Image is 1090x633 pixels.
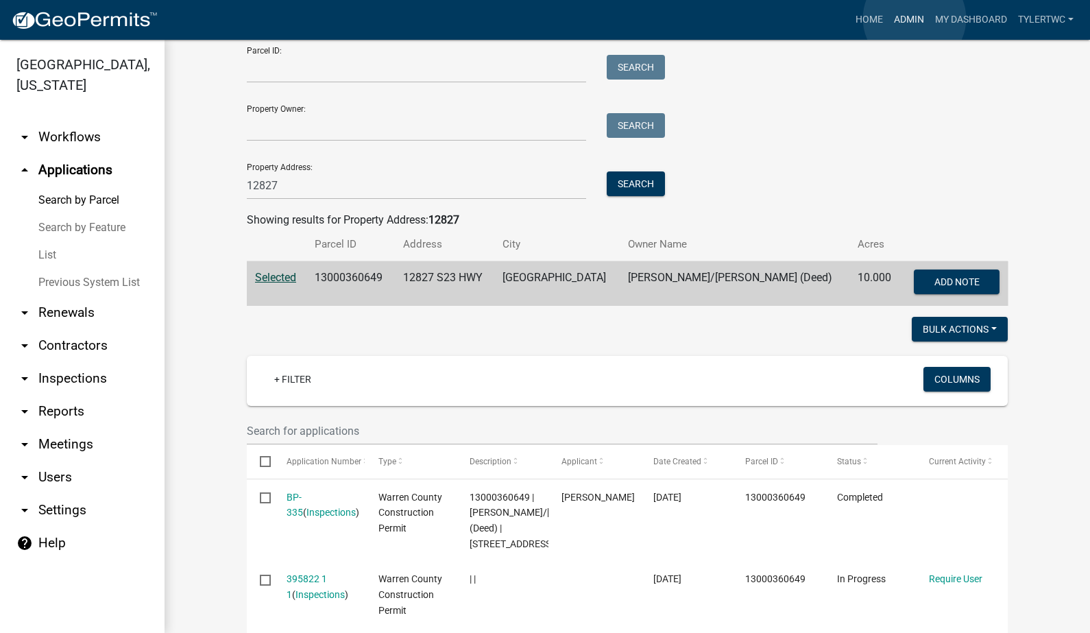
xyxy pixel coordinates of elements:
[306,261,394,307] td: 13000360649
[16,162,33,178] i: arrow_drop_up
[306,507,356,518] a: Inspections
[287,492,303,518] a: BP-335
[824,445,916,478] datatable-header-cell: Status
[470,573,476,584] span: | |
[16,535,33,551] i: help
[378,492,442,534] span: Warren County Construction Permit
[916,445,1008,478] datatable-header-cell: Current Activity
[561,492,635,503] span: Joe Ripperger
[16,129,33,145] i: arrow_drop_down
[287,571,352,603] div: ( )
[494,261,619,307] td: [GEOGRAPHIC_DATA]
[837,492,883,503] span: Completed
[607,171,665,196] button: Search
[837,457,861,466] span: Status
[263,367,322,392] a: + Filter
[247,212,1008,228] div: Showing results for Property Address:
[378,573,442,616] span: Warren County Construction Permit
[745,492,806,503] span: 13000360649
[930,7,1013,33] a: My Dashboard
[16,337,33,354] i: arrow_drop_down
[494,228,619,261] th: City
[428,213,459,226] strong: 12827
[607,55,665,80] button: Search
[849,261,901,307] td: 10.000
[247,417,877,445] input: Search for applications
[16,403,33,420] i: arrow_drop_down
[620,228,849,261] th: Owner Name
[306,228,394,261] th: Parcel ID
[640,445,732,478] datatable-header-cell: Date Created
[732,445,824,478] datatable-header-cell: Parcel ID
[16,370,33,387] i: arrow_drop_down
[457,445,548,478] datatable-header-cell: Description
[395,228,495,261] th: Address
[470,492,620,549] span: 13000360649 | MANSER, KEVIN/AMBERLYN (Deed) | 12827 S23 HWY
[287,457,361,466] span: Application Number
[849,228,901,261] th: Acres
[255,271,296,284] a: Selected
[850,7,888,33] a: Home
[295,589,345,600] a: Inspections
[653,573,681,584] span: 03/27/2025
[16,469,33,486] i: arrow_drop_down
[653,492,681,503] span: 03/27/2025
[365,445,457,478] datatable-header-cell: Type
[912,317,1008,342] button: Bulk Actions
[470,457,511,466] span: Description
[923,367,991,392] button: Columns
[837,573,886,584] span: In Progress
[653,457,701,466] span: Date Created
[1013,7,1079,33] a: TylerTWC
[247,445,273,478] datatable-header-cell: Select
[929,573,982,584] a: Require User
[395,261,495,307] td: 12827 S23 HWY
[287,490,352,521] div: ( )
[548,445,640,478] datatable-header-cell: Applicant
[934,276,979,287] span: Add Note
[745,457,778,466] span: Parcel ID
[273,445,365,478] datatable-header-cell: Application Number
[16,304,33,321] i: arrow_drop_down
[378,457,396,466] span: Type
[620,261,849,307] td: [PERSON_NAME]/[PERSON_NAME] (Deed)
[745,573,806,584] span: 13000360649
[607,113,665,138] button: Search
[16,436,33,453] i: arrow_drop_down
[561,457,597,466] span: Applicant
[16,502,33,518] i: arrow_drop_down
[914,270,1000,294] button: Add Note
[287,573,327,600] a: 395822 1 1
[888,7,930,33] a: Admin
[929,457,986,466] span: Current Activity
